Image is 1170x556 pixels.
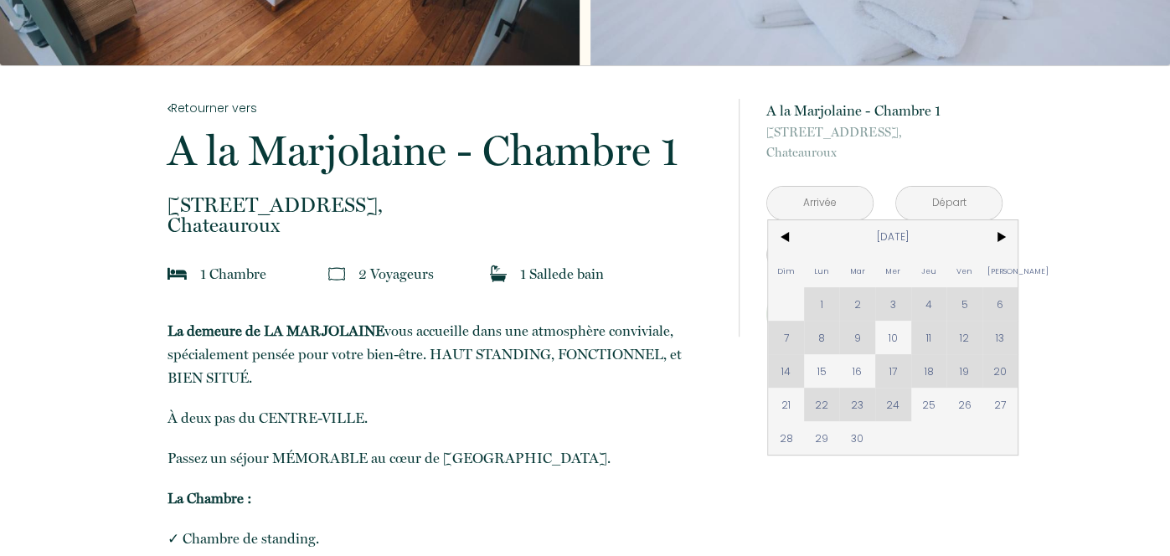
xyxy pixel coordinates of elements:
p: Chateauroux [766,122,1002,162]
span: 29 [804,421,840,455]
span: Mer [875,254,911,287]
p: Passez un séjour MÉMORABLE au cœur de [GEOGRAPHIC_DATA]. [168,446,717,470]
span: Dim [768,254,804,287]
input: Arrivée [767,187,873,219]
span: 30 [839,421,875,455]
input: Départ [896,187,1002,219]
img: guests [328,265,345,282]
span: 25 [911,388,947,421]
b: La demeure de LA MARJOLAINE [168,322,384,339]
span: 10 [875,321,911,354]
span: 27 [982,388,1018,421]
span: 21 [768,388,804,421]
p: À deux pas du CENTRE-VILLE. [168,406,717,430]
span: Ven [946,254,982,287]
span: s [428,265,434,282]
span: < [768,220,804,254]
span: > [982,220,1018,254]
span: [STREET_ADDRESS], [168,195,717,215]
p: A la Marjolaine - Chambre 1 [168,130,717,172]
p: A la Marjolaine - Chambre 1 [766,99,1002,122]
span: 15 [804,354,840,388]
span: Jeu [911,254,947,287]
span: [PERSON_NAME] [982,254,1018,287]
p: vous accueille dans une atmosphère conviviale, spécialement pensée pour votre bien-être. HAUT STA... [168,319,717,389]
span: [DATE] [804,220,982,254]
span: 28 [768,421,804,455]
span: [STREET_ADDRESS], [766,122,1002,142]
p: 1 Chambre [200,262,266,286]
p: ✓ Chambre de standing. [168,527,717,550]
button: Réserver [766,291,1002,337]
span: Lun [804,254,840,287]
span: 26 [946,388,982,421]
p: 1 Salle de bain [520,262,604,286]
p: Chateauroux [168,195,717,235]
span: Mar [839,254,875,287]
b: La Chambre : [168,490,252,507]
span: 16 [839,354,875,388]
a: Retourner vers [168,99,717,117]
p: 2 Voyageur [358,262,434,286]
